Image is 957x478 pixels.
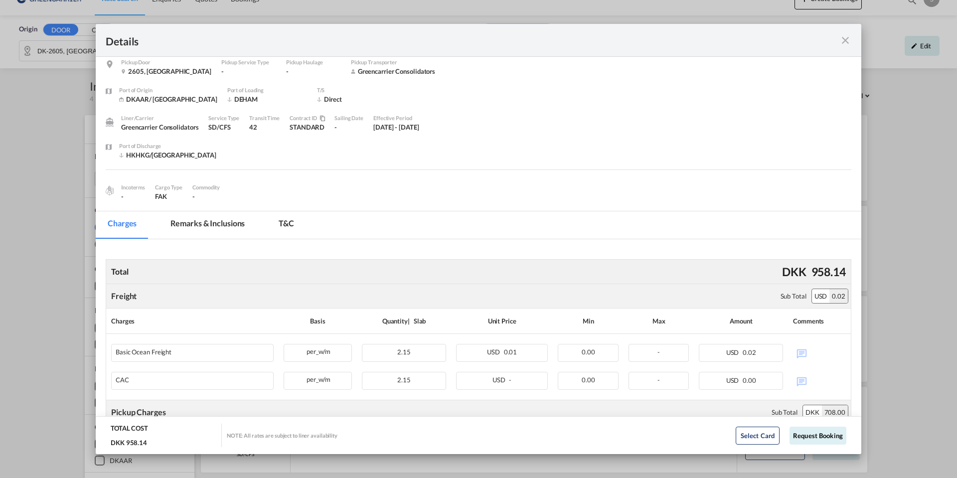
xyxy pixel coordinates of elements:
[192,192,195,200] span: -
[286,67,341,76] div: -
[726,348,742,356] span: USD
[221,58,276,67] div: Pickup Service Type
[227,86,307,95] div: Port of Loading
[249,114,280,123] div: Transit Time
[267,211,306,239] md-tab-item: T&C
[111,314,274,328] div: Charges
[121,58,211,67] div: Pickup Door
[119,86,217,95] div: Port of Origin
[290,114,334,142] div: STANDARD
[121,183,145,192] div: Incoterms
[317,86,397,95] div: T/S
[96,211,149,239] md-tab-item: Charges
[793,344,846,361] div: No Comments Available
[106,34,777,46] div: Details
[790,427,846,445] button: Request Booking
[155,192,182,201] div: FAK
[104,185,115,196] img: cargo.png
[121,114,198,123] div: Liner/Carrier
[284,314,352,328] div: Basis
[119,151,216,159] div: HKHKG/Hong Kong
[317,95,397,104] div: Direct
[504,348,517,356] span: 0.01
[780,261,809,282] div: DKK
[192,183,220,192] div: Commodity
[456,314,548,328] div: Unit Price
[509,376,511,384] span: -
[317,116,324,122] md-icon: icon-content-copy
[290,123,324,132] div: STANDARD
[284,372,351,385] div: per_w/m
[109,264,131,280] div: Total
[362,314,446,328] div: Quantity | Slab
[116,348,171,356] div: Basic Ocean Freight
[334,123,363,132] div: -
[121,67,211,76] div: 2605 , Denmark
[822,405,848,419] div: 708.00
[839,34,851,46] md-icon: icon-close fg-AAA8AD m-0 cursor
[582,348,595,356] span: 0.00
[809,261,848,282] div: 958.14
[793,372,846,389] div: No Comments Available
[119,95,217,104] div: DKAAR/ Aarhus
[111,291,137,302] div: Freight
[111,407,166,418] div: Pickup Charges
[492,376,508,384] span: USD
[121,123,198,132] div: Greencarrier Consolidators
[159,211,257,239] md-tab-item: Remarks & Inclusions
[743,376,756,384] span: 0.00
[829,289,848,303] div: 0.02
[736,427,780,445] button: Select Card
[286,58,341,67] div: Pickup Haulage
[743,348,756,356] span: 0.02
[699,314,783,328] div: Amount
[373,114,419,123] div: Effective Period
[582,376,595,384] span: 0.00
[397,376,411,384] span: 2.15
[208,114,239,123] div: Service Type
[249,123,280,132] div: 42
[726,376,742,384] span: USD
[96,211,316,239] md-pagination-wrapper: Use the left and right arrow keys to navigate between tabs
[397,348,411,356] span: 2.15
[812,289,830,303] div: USD
[116,376,129,384] div: CAC
[803,405,822,419] div: DKK
[290,114,324,123] div: Contract / Rate Agreement / Tariff / Spot Pricing Reference Number
[657,348,660,356] span: -
[558,314,619,328] div: Min
[111,438,147,447] div: DKK 958.14
[96,24,861,454] md-dialog: Pickup Door ...
[351,67,435,76] div: Greencarrier Consolidators
[351,58,435,67] div: Pickup Transporter
[121,192,145,201] div: -
[208,123,230,131] span: SD/CFS
[487,348,502,356] span: USD
[227,432,337,439] div: NOTE: All rates are subject to liner availability
[772,408,797,417] div: Sub Total
[334,114,363,123] div: Sailing Date
[629,314,689,328] div: Max
[781,292,806,301] div: Sub Total
[119,142,216,151] div: Port of Discharge
[221,67,276,76] div: -
[111,424,148,438] div: TOTAL COST
[373,123,419,132] div: 1 Sep 2025 - 31 Oct 2025
[227,95,307,104] div: DEHAM
[788,309,851,334] th: Comments
[155,183,182,192] div: Cargo Type
[284,344,351,357] div: per_w/m
[657,376,660,384] span: -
